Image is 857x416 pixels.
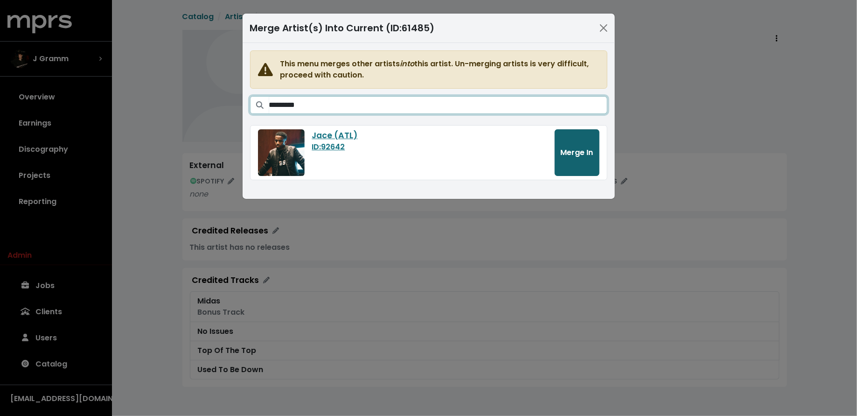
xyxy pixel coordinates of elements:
div: ID: 92642 [312,141,547,153]
button: Close [596,21,611,35]
a: Jace (ATL)ID:92642 [312,129,547,153]
span: This menu merges other artists this artist. Un-merging artists is very difficult, proceed with ca... [280,58,599,81]
span: Merge In [561,147,593,158]
div: Merge Artist(s) Into Current (ID: 61485 ) [250,21,435,35]
button: Merge In [555,129,599,176]
img: This artist [258,129,305,176]
div: Jace (ATL) [312,129,547,141]
input: Search artists [269,96,607,114]
i: into [400,58,415,69]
